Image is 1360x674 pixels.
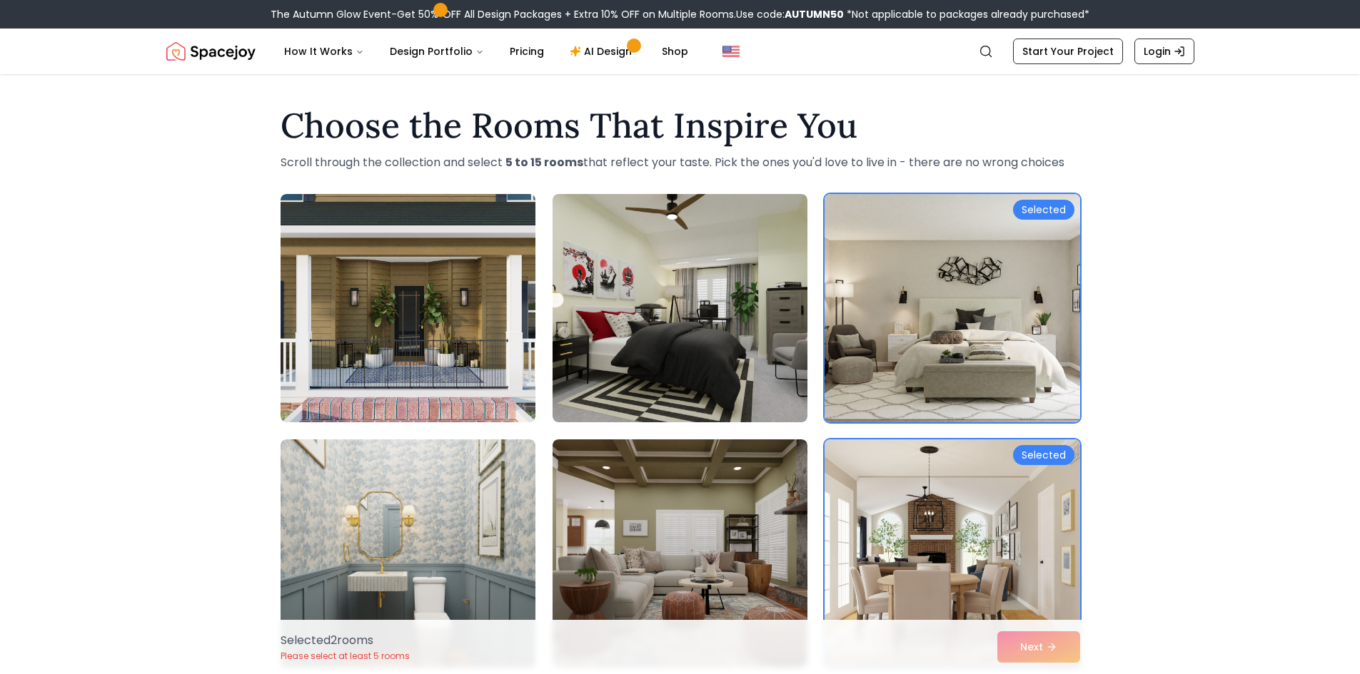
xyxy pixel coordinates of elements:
h1: Choose the Rooms That Inspire You [281,108,1080,143]
a: AI Design [558,37,648,66]
a: Pricing [498,37,555,66]
img: Room room-4 [281,439,535,668]
img: Room room-2 [553,194,807,422]
button: Design Portfolio [378,37,495,66]
a: Spacejoy [166,37,256,66]
span: *Not applicable to packages already purchased* [844,7,1089,21]
p: Please select at least 5 rooms [281,650,410,662]
p: Selected 2 room s [281,632,410,649]
span: Use code: [736,7,844,21]
img: Room room-5 [553,439,807,668]
nav: Global [166,29,1194,74]
nav: Main [273,37,700,66]
strong: 5 to 15 rooms [505,154,583,170]
a: Login [1134,39,1194,64]
button: How It Works [273,37,376,66]
img: Room room-6 [825,439,1079,668]
div: The Autumn Glow Event-Get 50% OFF All Design Packages + Extra 10% OFF on Multiple Rooms. [271,7,1089,21]
img: Spacejoy Logo [166,37,256,66]
a: Shop [650,37,700,66]
img: Room room-1 [281,194,535,422]
img: United States [722,43,740,60]
div: Selected [1013,200,1074,220]
p: Scroll through the collection and select that reflect your taste. Pick the ones you'd love to liv... [281,154,1080,171]
a: Start Your Project [1013,39,1123,64]
b: AUTUMN50 [785,7,844,21]
div: Selected [1013,445,1074,465]
img: Room room-3 [825,194,1079,422]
